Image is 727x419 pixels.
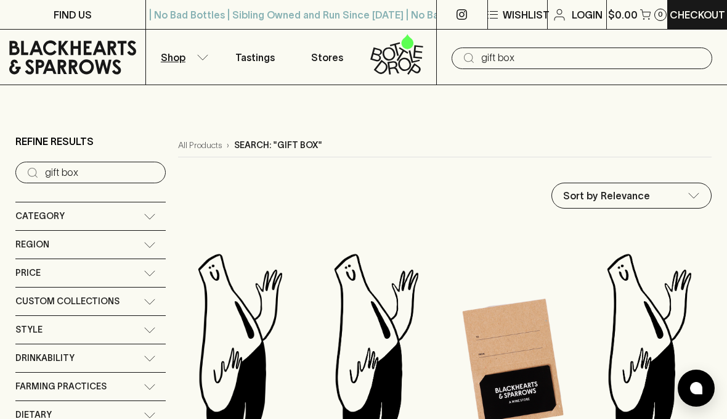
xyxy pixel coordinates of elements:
div: Custom Collections [15,288,166,315]
p: Checkout [670,7,725,22]
p: Refine Results [15,134,94,149]
p: Shop [161,50,185,65]
div: Price [15,259,166,287]
span: Style [15,322,43,338]
input: Try “Pinot noir” [45,163,156,183]
div: Sort by Relevance [552,183,711,208]
div: Style [15,316,166,344]
span: Price [15,265,41,281]
p: Login [572,7,603,22]
span: Drinkability [15,351,75,366]
div: Farming Practices [15,373,166,400]
img: bubble-icon [690,382,702,394]
p: › [227,139,229,152]
a: Tastings [219,30,291,85]
p: Sort by Relevance [563,188,650,203]
input: Try "Pinot noir" [481,48,702,68]
div: Drinkability [15,344,166,372]
button: Shop [146,30,219,85]
p: Tastings [235,50,275,65]
span: Region [15,237,49,252]
span: Farming Practices [15,379,107,394]
p: Wishlist [503,7,550,22]
div: Category [15,202,166,230]
p: 0 [658,11,663,18]
a: All Products [178,139,222,152]
span: Category [15,209,65,224]
p: $0.00 [608,7,638,22]
p: FIND US [54,7,92,22]
div: Region [15,231,166,259]
p: Stores [311,50,343,65]
p: Search: "gift box" [234,139,322,152]
span: Custom Collections [15,294,120,309]
a: Stores [291,30,364,85]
